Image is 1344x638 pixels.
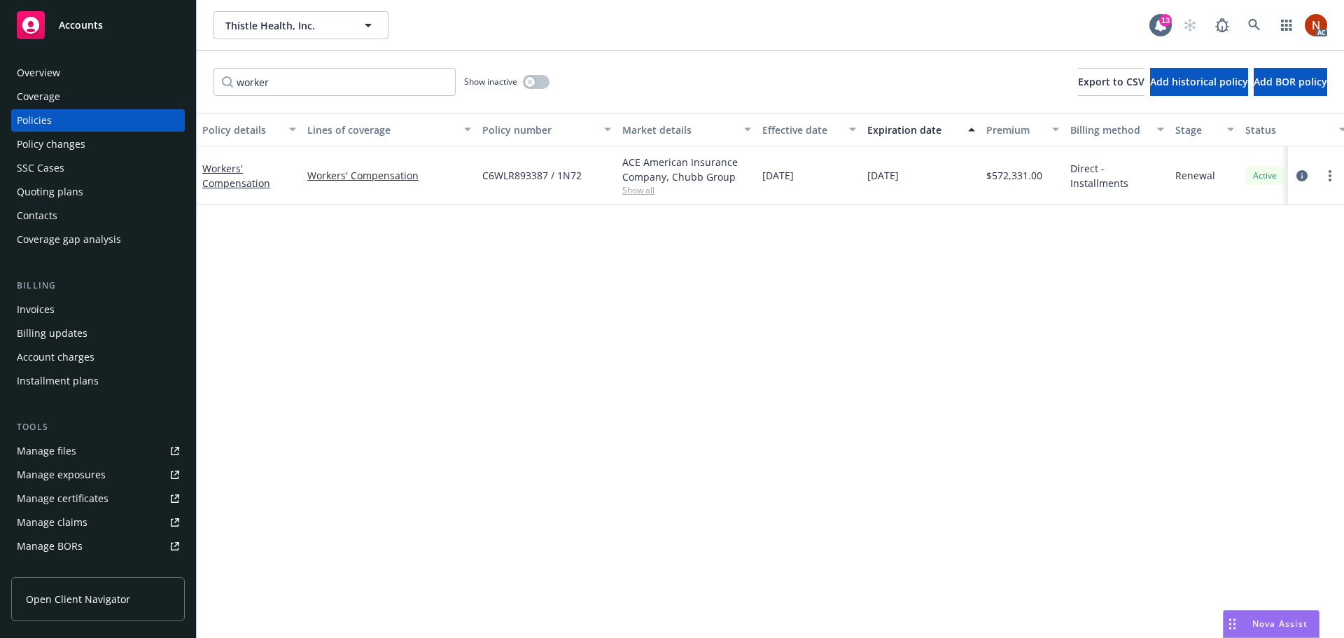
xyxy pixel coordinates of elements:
[17,204,57,227] div: Contacts
[11,228,185,251] a: Coverage gap analysis
[302,113,477,146] button: Lines of coverage
[622,123,736,137] div: Market details
[1245,123,1331,137] div: Status
[1175,168,1215,183] span: Renewal
[17,440,76,462] div: Manage files
[482,123,596,137] div: Policy number
[1159,14,1172,27] div: 13
[11,157,185,179] a: SSC Cases
[17,298,55,321] div: Invoices
[213,68,456,96] input: Filter by keyword...
[307,168,471,183] a: Workers' Compensation
[11,322,185,345] a: Billing updates
[11,279,185,293] div: Billing
[11,62,185,84] a: Overview
[1254,75,1327,88] span: Add BOR policy
[1170,113,1240,146] button: Stage
[1294,167,1310,184] a: circleInformation
[11,420,185,434] div: Tools
[477,113,617,146] button: Policy number
[1224,611,1241,637] div: Drag to move
[464,76,517,88] span: Show inactive
[622,184,751,196] span: Show all
[986,123,1044,137] div: Premium
[11,298,185,321] a: Invoices
[17,346,94,368] div: Account charges
[17,62,60,84] div: Overview
[197,113,302,146] button: Policy details
[617,113,757,146] button: Market details
[1305,14,1327,36] img: photo
[17,181,83,203] div: Quoting plans
[11,181,185,203] a: Quoting plans
[17,85,60,108] div: Coverage
[757,113,862,146] button: Effective date
[17,487,108,510] div: Manage certificates
[59,20,103,31] span: Accounts
[1070,161,1164,190] span: Direct - Installments
[1252,618,1308,630] span: Nova Assist
[11,109,185,132] a: Policies
[1078,75,1144,88] span: Export to CSV
[1175,123,1219,137] div: Stage
[1273,11,1301,39] a: Switch app
[1150,68,1248,96] button: Add historical policy
[17,133,85,155] div: Policy changes
[307,123,456,137] div: Lines of coverage
[762,168,794,183] span: [DATE]
[482,168,582,183] span: C6WLR893387 / 1N72
[11,535,185,557] a: Manage BORs
[11,559,185,581] a: Summary of insurance
[1254,68,1327,96] button: Add BOR policy
[867,168,899,183] span: [DATE]
[11,440,185,462] a: Manage files
[11,346,185,368] a: Account charges
[11,464,185,486] a: Manage exposures
[1208,11,1236,39] a: Report a Bug
[981,113,1065,146] button: Premium
[17,228,121,251] div: Coverage gap analysis
[17,370,99,392] div: Installment plans
[17,322,87,345] div: Billing updates
[17,535,83,557] div: Manage BORs
[11,133,185,155] a: Policy changes
[225,18,346,33] span: Thistle Health, Inc.
[862,113,981,146] button: Expiration date
[1322,167,1338,184] a: more
[762,123,841,137] div: Effective date
[11,487,185,510] a: Manage certificates
[213,11,388,39] button: Thistle Health, Inc.
[1240,11,1268,39] a: Search
[1150,75,1248,88] span: Add historical policy
[867,123,960,137] div: Expiration date
[202,123,281,137] div: Policy details
[1251,169,1279,182] span: Active
[11,511,185,534] a: Manage claims
[17,109,52,132] div: Policies
[1070,123,1149,137] div: Billing method
[11,204,185,227] a: Contacts
[1065,113,1170,146] button: Billing method
[17,511,87,534] div: Manage claims
[17,559,123,581] div: Summary of insurance
[11,85,185,108] a: Coverage
[11,6,185,45] a: Accounts
[1176,11,1204,39] a: Start snowing
[202,162,270,190] a: Workers' Compensation
[17,464,106,486] div: Manage exposures
[26,592,130,606] span: Open Client Navigator
[622,155,751,184] div: ACE American Insurance Company, Chubb Group
[11,370,185,392] a: Installment plans
[1223,610,1319,638] button: Nova Assist
[17,157,64,179] div: SSC Cases
[1078,68,1144,96] button: Export to CSV
[986,168,1042,183] span: $572,331.00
